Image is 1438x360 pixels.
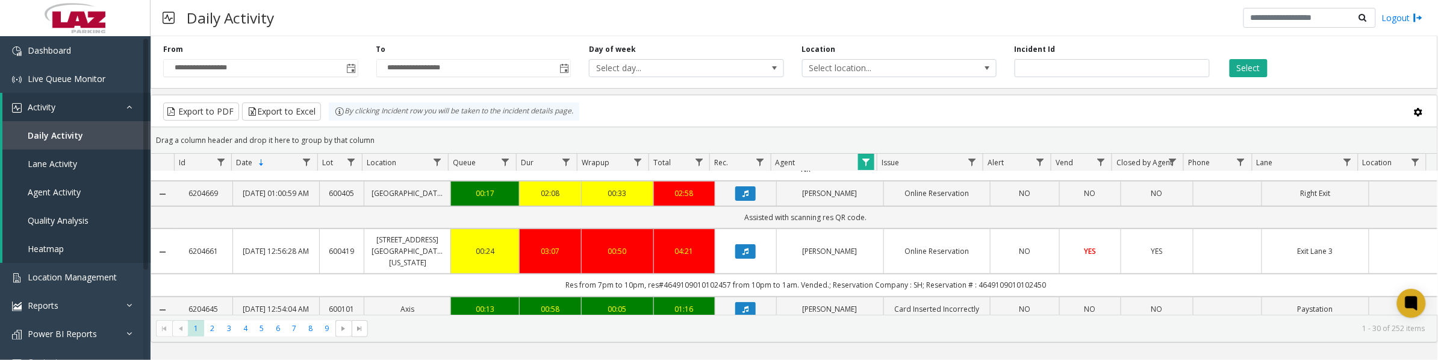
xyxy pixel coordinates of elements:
[240,188,312,199] a: [DATE] 01:00:59 AM
[2,150,151,178] a: Lane Activity
[691,154,707,170] a: Total Filter Menu
[181,303,225,315] a: 6204645
[1117,157,1173,168] span: Closed by Agent
[1165,154,1181,170] a: Closed by Agent Filter Menu
[12,330,22,339] img: 'icon'
[1407,154,1424,170] a: Location Filter Menu
[151,189,174,199] a: Collapse Details
[521,157,534,168] span: Dur
[1382,11,1423,24] a: Logout
[181,245,225,257] a: 6204661
[240,303,312,315] a: [DATE] 12:54:04 AM
[367,157,396,168] span: Location
[376,44,386,55] label: To
[998,303,1051,315] a: NO
[2,121,151,150] a: Daily Activity
[582,157,609,168] span: Wrapup
[1269,303,1362,315] a: Paystation
[558,154,574,170] a: Dur Filter Menu
[1413,11,1423,24] img: logout
[653,157,671,168] span: Total
[2,235,151,263] a: Heatmap
[998,188,1051,199] a: NO
[891,245,983,257] a: Online Reservation
[1151,246,1163,256] span: YES
[151,130,1437,151] div: Drag a column header and drop it here to group by that column
[28,328,97,339] span: Power BI Reports
[453,157,476,168] span: Queue
[28,271,117,283] span: Location Management
[254,320,270,336] span: Page 5
[429,154,446,170] a: Location Filter Menu
[188,320,204,336] span: Page 1
[752,154,768,170] a: Rec. Filter Menu
[327,188,356,199] a: 600405
[181,3,280,33] h3: Daily Activity
[891,303,983,315] a: Card Inserted Incorrectly
[1032,154,1048,170] a: Alert Filter Menu
[2,178,151,206] a: Agent Activity
[240,245,312,257] a: [DATE] 12:56:28 AM
[344,60,358,77] span: Toggle popup
[590,60,744,77] span: Select day...
[1085,304,1096,314] span: NO
[661,245,708,257] a: 04:21
[12,46,22,56] img: 'icon'
[372,188,443,199] a: [GEOGRAPHIC_DATA]
[458,188,512,199] div: 00:17
[776,157,795,168] span: Agent
[237,320,254,336] span: Page 4
[163,3,175,33] img: pageIcon
[458,303,512,315] a: 00:13
[1085,188,1096,198] span: NO
[302,320,319,336] span: Page 8
[286,320,302,336] span: Page 7
[12,75,22,84] img: 'icon'
[1067,303,1113,315] a: NO
[28,215,89,226] span: Quality Analysis
[1339,154,1356,170] a: Lane Filter Menu
[998,245,1051,257] a: NO
[589,303,646,315] a: 00:05
[1067,245,1113,257] a: YES
[329,103,579,121] div: By clicking Incident row you will be taken to the incident details page.
[589,44,636,55] label: Day of week
[375,323,1425,333] kendo-pager-info: 1 - 30 of 252 items
[270,320,286,336] span: Page 6
[28,300,58,311] span: Reports
[1233,154,1249,170] a: Phone Filter Menu
[2,206,151,235] a: Quality Analysis
[12,302,22,311] img: 'icon'
[242,103,321,121] button: Export to Excel
[784,188,876,199] a: [PERSON_NAME]
[327,303,356,315] a: 600101
[988,157,1004,168] span: Alert
[1151,304,1163,314] span: NO
[589,188,646,199] div: 00:33
[28,158,77,169] span: Lane Activity
[964,154,980,170] a: Issue Filter Menu
[882,157,899,168] span: Issue
[497,154,514,170] a: Queue Filter Menu
[372,234,443,269] a: [STREET_ADDRESS][GEOGRAPHIC_DATA][US_STATE]
[1269,245,1362,257] a: Exit Lane 3
[661,303,708,315] a: 01:16
[661,188,708,199] a: 02:58
[151,154,1437,315] div: Data table
[204,320,220,336] span: Page 2
[355,324,364,333] span: Go to the last page
[335,320,352,337] span: Go to the next page
[527,303,573,315] a: 00:58
[352,320,368,337] span: Go to the last page
[28,130,83,141] span: Daily Activity
[1128,188,1186,199] a: NO
[527,188,573,199] a: 02:08
[1230,59,1268,77] button: Select
[527,245,573,257] div: 03:07
[1056,157,1073,168] span: Vend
